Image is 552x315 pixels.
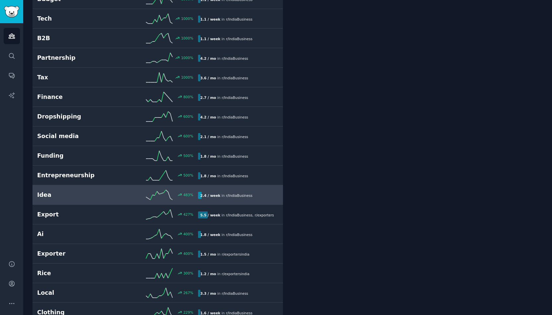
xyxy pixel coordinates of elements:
[33,107,283,126] a: Dropshipping600%4.2 / moin r/IndiaBusiness
[222,76,248,80] span: r/ IndiaBusiness
[37,250,117,258] h2: Exporter
[33,264,283,283] a: Rice300%1.2 / moin r/exportersindia
[183,114,193,119] div: 600 %
[183,134,193,138] div: 600 %
[198,251,252,258] div: in
[4,6,19,18] img: GummySearch logo
[222,96,248,100] span: r/ IndiaBusiness
[33,29,283,48] a: B2B1000%1.1 / weekin r/IndiaBusiness
[37,289,117,297] h2: Local
[198,114,250,120] div: in
[37,15,117,23] h2: Tech
[222,154,248,158] span: r/ IndiaBusiness
[183,153,193,158] div: 500 %
[200,291,216,295] b: 3.3 / mo
[200,154,216,158] b: 1.8 / mo
[33,146,283,166] a: Funding500%1.8 / moin r/IndiaBusiness
[198,231,255,238] div: in
[37,152,117,160] h2: Funding
[183,173,193,178] div: 500 %
[226,311,252,315] span: r/ IndiaBusiness
[222,291,248,295] span: r/ IndiaBusiness
[198,290,250,297] div: in
[222,56,248,60] span: r/ IndiaBusiness
[37,269,117,277] h2: Rice
[33,87,283,107] a: Finance800%2.7 / moin r/IndiaBusiness
[198,192,255,199] div: in
[200,135,216,139] b: 2.1 / mo
[200,115,216,119] b: 4.2 / mo
[181,16,193,21] div: 1000 %
[33,224,283,244] a: Ai400%1.8 / weekin r/IndiaBusiness
[200,213,221,217] b: 5.5 / week
[198,74,250,81] div: in
[183,95,193,99] div: 800 %
[198,270,252,277] div: in
[33,283,283,303] a: Local267%3.3 / moin r/IndiaBusiness
[200,76,216,80] b: 3.6 / mo
[33,166,283,185] a: Entrepreneurship500%1.8 / moin r/IndiaBusiness
[37,191,117,199] h2: Idea
[183,290,193,295] div: 267 %
[200,252,216,256] b: 1.5 / mo
[183,310,193,315] div: 229 %
[183,193,193,197] div: 483 %
[181,36,193,40] div: 1000 %
[200,37,221,41] b: 1.1 / week
[200,17,221,21] b: 1.1 / week
[226,17,252,21] span: r/ IndiaBusiness
[200,272,216,276] b: 1.2 / mo
[222,174,248,178] span: r/ IndiaBusiness
[37,132,117,140] h2: Social media
[37,113,117,121] h2: Dropshipping
[37,34,117,42] h2: B2B
[198,211,274,218] div: in
[33,48,283,68] a: Partnership1000%4.2 / moin r/IndiaBusiness
[37,210,117,219] h2: Export
[181,75,193,80] div: 1000 %
[181,55,193,60] div: 1000 %
[198,16,255,23] div: in
[198,153,250,160] div: in
[226,194,252,197] span: r/ IndiaBusiness
[37,54,117,62] h2: Partnership
[226,213,252,217] span: r/ IndiaBusiness
[33,244,283,264] a: Exporter400%1.5 / moin r/exportersindia
[200,194,221,197] b: 2.4 / week
[183,271,193,276] div: 300 %
[198,55,250,62] div: in
[200,96,216,100] b: 2.7 / mo
[252,213,253,217] span: ,
[222,115,248,119] span: r/ IndiaBusiness
[198,94,250,101] div: in
[183,212,193,217] div: 427 %
[183,251,193,256] div: 400 %
[37,93,117,101] h2: Finance
[37,73,117,82] h2: Tax
[200,174,216,178] b: 1.8 / mo
[183,232,193,236] div: 400 %
[226,233,252,237] span: r/ IndiaBusiness
[222,272,249,276] span: r/ exportersindia
[33,126,283,146] a: Social media600%2.1 / moin r/IndiaBusiness
[33,68,283,87] a: Tax1000%3.6 / moin r/IndiaBusiness
[200,311,221,315] b: 1.6 / week
[198,172,250,179] div: in
[37,171,117,180] h2: Entrepreneurship
[226,37,252,41] span: r/ IndiaBusiness
[200,56,216,60] b: 4.2 / mo
[200,233,221,237] b: 1.8 / week
[33,185,283,205] a: Idea483%2.4 / weekin r/IndiaBusiness
[222,252,249,256] span: r/ exportersindia
[222,135,248,139] span: r/ IndiaBusiness
[33,9,283,29] a: Tech1000%1.1 / weekin r/IndiaBusiness
[198,35,255,42] div: in
[198,133,250,140] div: in
[33,205,283,224] a: Export427%5.5 / weekin r/IndiaBusiness,r/exportersindia
[255,213,283,217] span: r/ exportersindia
[37,230,117,238] h2: Ai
